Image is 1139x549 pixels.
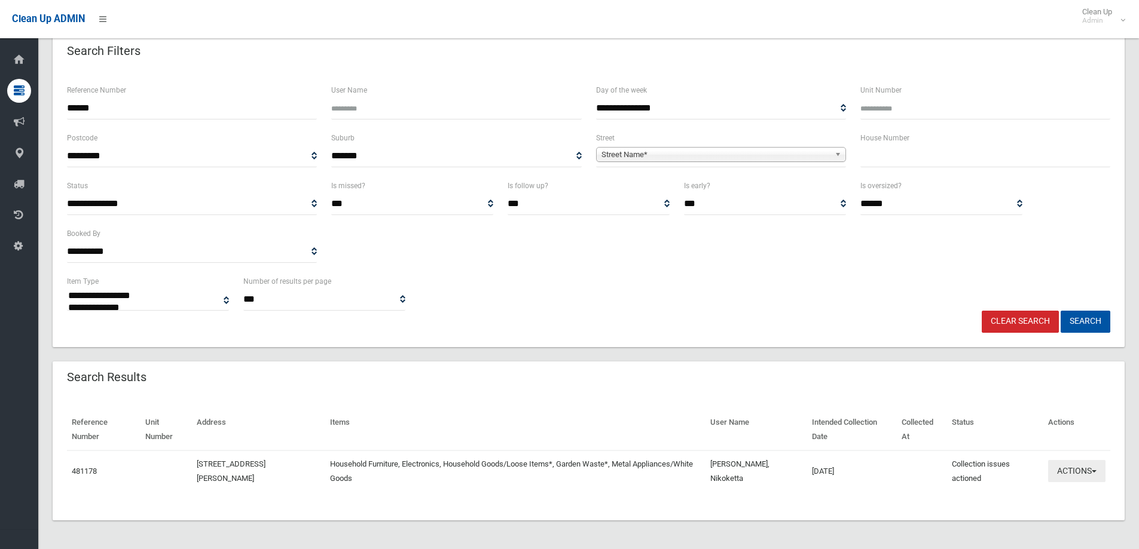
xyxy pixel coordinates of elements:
[67,275,99,288] label: Item Type
[947,450,1043,492] td: Collection issues actioned
[860,179,902,192] label: Is oversized?
[141,409,193,450] th: Unit Number
[1082,16,1112,25] small: Admin
[331,179,365,192] label: Is missed?
[331,84,367,97] label: User Name
[897,409,947,450] th: Collected At
[1043,409,1110,450] th: Actions
[807,450,897,492] td: [DATE]
[860,131,909,145] label: House Number
[197,459,265,483] a: [STREET_ADDRESS][PERSON_NAME]
[807,409,897,450] th: Intended Collection Date
[67,131,97,145] label: Postcode
[325,450,706,492] td: Household Furniture, Electronics, Household Goods/Loose Items*, Garden Waste*, Metal Appliances/W...
[706,450,807,492] td: [PERSON_NAME], Nikoketta
[53,39,155,63] header: Search Filters
[243,275,331,288] label: Number of results per page
[67,179,88,192] label: Status
[67,84,126,97] label: Reference Number
[53,366,161,389] header: Search Results
[684,179,710,192] label: Is early?
[947,409,1043,450] th: Status
[596,131,615,145] label: Street
[982,311,1059,333] a: Clear Search
[1076,7,1124,25] span: Clean Up
[706,409,807,450] th: User Name
[192,409,325,450] th: Address
[1061,311,1110,333] button: Search
[601,148,830,162] span: Street Name*
[508,179,548,192] label: Is follow up?
[12,13,85,24] span: Clean Up ADMIN
[325,409,706,450] th: Items
[72,467,97,476] a: 481178
[1048,460,1106,482] button: Actions
[67,409,141,450] th: Reference Number
[596,84,647,97] label: Day of the week
[860,84,902,97] label: Unit Number
[67,227,100,240] label: Booked By
[331,131,355,145] label: Suburb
